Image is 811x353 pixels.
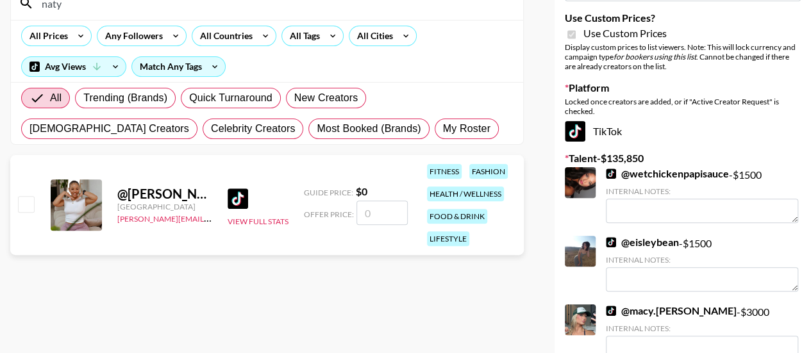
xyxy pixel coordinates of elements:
div: [GEOGRAPHIC_DATA] [117,202,212,211]
span: Quick Turnaround [189,90,272,106]
div: Internal Notes: [606,324,798,333]
div: TikTok [565,121,801,142]
div: All Tags [282,26,322,45]
img: TikTok [606,306,616,316]
a: @wetchickenpapisauce [606,167,729,180]
div: lifestyle [427,231,469,246]
img: TikTok [228,188,248,209]
div: fashion [469,164,508,179]
div: Any Followers [97,26,165,45]
div: Locked once creators are added, or if "Active Creator Request" is checked. [565,97,801,116]
span: [DEMOGRAPHIC_DATA] Creators [29,121,189,136]
button: View Full Stats [228,217,288,226]
div: @ [PERSON_NAME] [117,186,212,202]
div: Internal Notes: [606,186,798,196]
div: - $ 1500 [606,236,798,291]
span: Guide Price: [304,188,353,197]
label: Use Custom Prices? [565,12,801,24]
a: [PERSON_NAME][EMAIL_ADDRESS][DOMAIN_NAME] [117,211,307,224]
div: - $ 1500 [606,167,798,223]
strong: $ 0 [356,185,367,197]
div: Display custom prices to list viewers. Note: This will lock currency and campaign type . Cannot b... [565,42,801,71]
div: Avg Views [22,57,126,76]
span: Offer Price: [304,209,354,219]
span: Celebrity Creators [211,121,296,136]
label: Platform [565,81,801,94]
div: Match Any Tags [132,57,225,76]
span: Trending (Brands) [83,90,167,106]
span: All [50,90,62,106]
div: All Prices [22,26,71,45]
span: New Creators [294,90,358,106]
div: fitness [427,164,462,179]
label: Talent - $ 135,850 [565,152,801,165]
div: All Countries [192,26,255,45]
span: Most Booked (Brands) [317,121,421,136]
div: health / wellness [427,186,504,201]
span: My Roster [443,121,490,136]
a: @eisleybean [606,236,679,249]
input: 0 [356,201,408,225]
a: @macy.[PERSON_NAME] [606,304,737,317]
img: TikTok [565,121,585,142]
div: food & drink [427,209,487,224]
div: All Cities [349,26,396,45]
em: for bookers using this list [614,52,696,62]
span: Use Custom Prices [583,27,667,40]
div: Internal Notes: [606,255,798,265]
img: TikTok [606,237,616,247]
img: TikTok [606,168,616,179]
